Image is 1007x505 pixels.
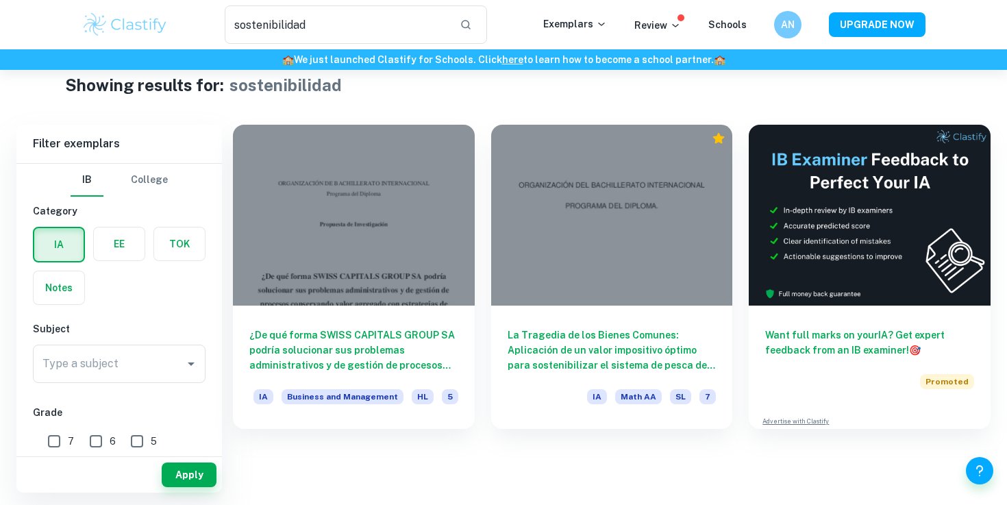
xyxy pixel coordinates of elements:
span: Promoted [920,374,974,389]
span: SL [670,389,691,404]
div: Filter type choice [71,164,168,197]
p: Exemplars [543,16,607,32]
span: Business and Management [282,389,403,404]
span: 🏫 [714,54,725,65]
h6: We just launched Clastify for Schools. Click to learn how to become a school partner. [3,52,1004,67]
h1: Showing results for: [65,73,224,97]
span: Math AA [615,389,662,404]
span: 🎯 [909,345,921,356]
h6: Want full marks on your IA ? Get expert feedback from an IB examiner! [765,328,974,358]
a: Advertise with Clastify [762,417,829,426]
span: 7 [68,434,74,449]
span: 5 [151,434,157,449]
a: Want full marks on yourIA? Get expert feedback from an IB examiner!PromotedAdvertise with Clastify [749,125,991,429]
p: Review [634,18,681,33]
span: 6 [110,434,116,449]
span: 7 [699,389,716,404]
span: IA [587,389,607,404]
button: Notes [34,271,84,304]
button: College [131,164,168,197]
div: Premium [712,132,725,145]
a: ¿De qué forma SWISS CAPITALS GROUP SA podría solucionar sus problemas administrativos y de gestió... [233,125,475,429]
button: Help and Feedback [966,457,993,484]
button: UPGRADE NOW [829,12,925,37]
h6: Filter exemplars [16,125,222,163]
span: HL [412,389,434,404]
h6: Category [33,204,206,219]
span: IA [253,389,273,404]
button: IB [71,164,103,197]
button: Apply [162,463,216,487]
h1: sostenibilidad [229,73,342,97]
img: Thumbnail [749,125,991,306]
h6: ¿De qué forma SWISS CAPITALS GROUP SA podría solucionar sus problemas administrativos y de gestió... [249,328,458,373]
button: AN [774,11,801,38]
span: 🏫 [282,54,294,65]
h6: Subject [33,321,206,336]
h6: Grade [33,405,206,420]
button: Open [182,354,201,373]
span: 5 [442,389,458,404]
button: EE [94,227,145,260]
a: Schools [708,19,747,30]
button: TOK [154,227,205,260]
h6: La Tragedia de los Bienes Comunes: Aplicación de un valor impositivo óptimo para sostenibilizar e... [508,328,717,373]
h6: AN [780,17,796,32]
input: Search for any exemplars... [225,5,449,44]
img: Clastify logo [82,11,169,38]
button: IA [34,228,84,261]
a: here [502,54,523,65]
a: La Tragedia de los Bienes Comunes: Aplicación de un valor impositivo óptimo para sostenibilizar e... [491,125,733,429]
